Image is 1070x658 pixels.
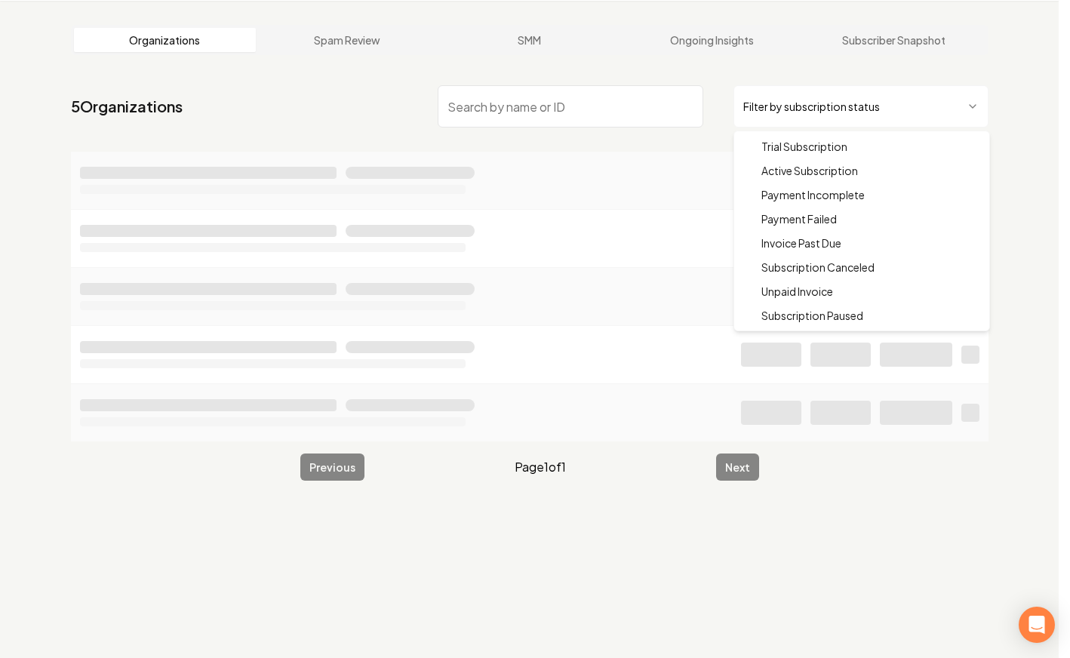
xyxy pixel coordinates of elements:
span: Active Subscription [761,163,858,178]
span: Subscription Paused [761,308,863,323]
span: Payment Failed [761,211,837,226]
span: Invoice Past Due [761,235,841,251]
span: Unpaid Invoice [761,284,833,299]
span: Subscription Canceled [761,260,875,275]
span: Payment Incomplete [761,187,865,202]
span: Trial Subscription [761,139,847,154]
